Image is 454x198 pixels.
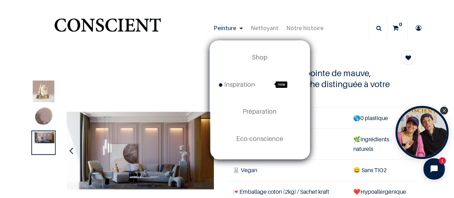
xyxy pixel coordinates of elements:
[401,50,415,64] button: Add to wishlist
[353,136,360,143] span: 🌿
[252,53,267,61] span: Shop
[214,24,236,32] span: Peinture
[388,16,408,40] a: 0
[353,114,360,121] span: 🌎
[210,16,247,40] a: Peinture
[353,166,365,174] span: 😄 S
[236,135,283,142] span: Eco-conscience
[286,24,323,32] span: Notre histoire
[276,81,287,88] span: new
[53,14,162,42] a: Logo of Conscient
[397,21,404,28] sup: 0
[395,106,449,159] div: Tolstoy bubble widget
[348,107,415,129] td: 0 plastique
[237,68,406,101] h4: Ce taupe, avec sa pointe de mauve, apportera une touche distinguée à votre intérieur.
[251,24,278,32] span: Nettoyant
[440,107,448,114] div: Close Tolstoy widget
[33,80,54,102] img: Product image
[53,14,162,42] img: Conscient
[395,106,449,159] div: Open Tolstoy
[243,108,277,115] span: Préparation
[33,132,54,143] img: Product image
[348,160,415,181] td: ans TiO2
[405,53,411,62] span: Add to wishlist
[395,106,449,159] div: Open Tolstoy widget
[417,152,451,186] iframe: Tidio Chat
[348,129,415,159] td: Ingrédients naturels
[233,166,257,174] span: 🐰 Vegan
[33,106,54,128] img: Product image
[233,188,240,195] span: 💌
[219,81,255,88] span: Inspiration
[66,112,214,190] img: Product image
